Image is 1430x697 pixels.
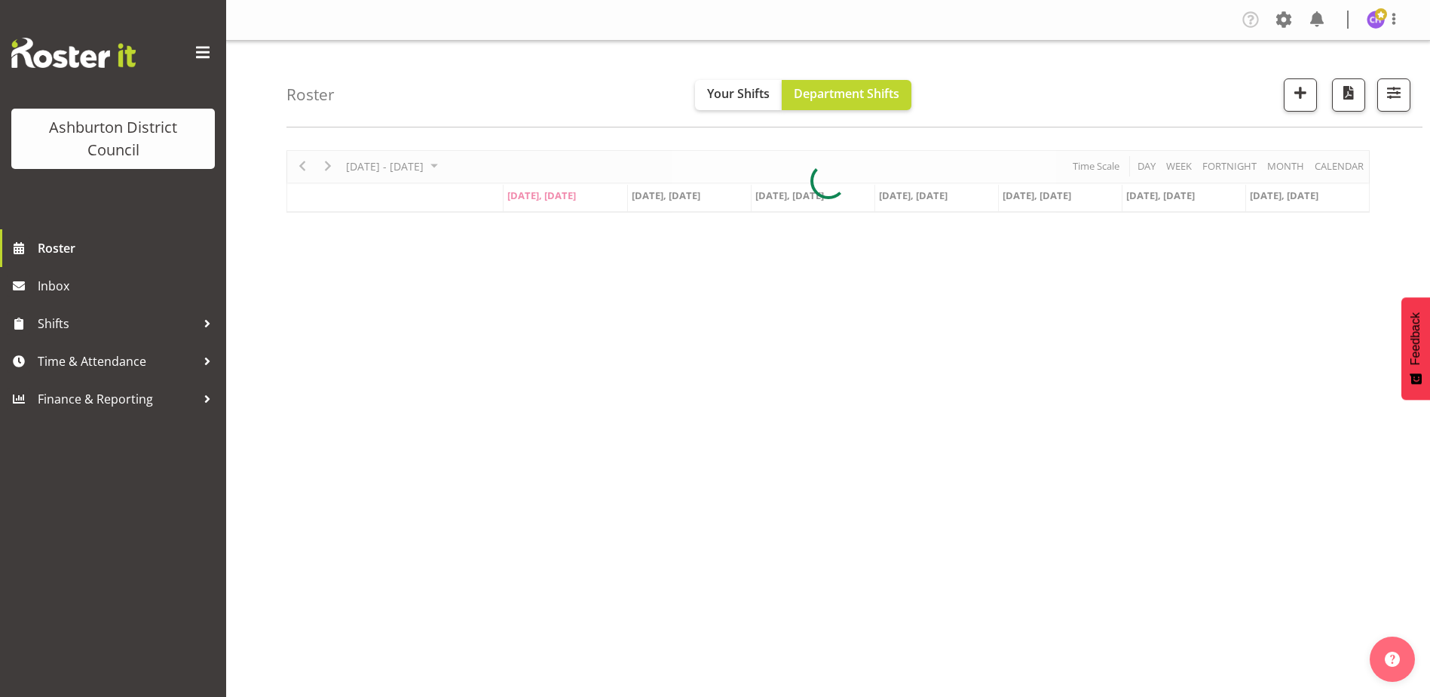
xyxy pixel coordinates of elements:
span: Inbox [38,275,219,297]
button: Download a PDF of the roster according to the set date range. [1332,78,1365,112]
span: Shifts [38,312,196,335]
button: Add a new shift [1284,78,1317,112]
img: chalotter-hydes5348.jpg [1367,11,1385,29]
div: Ashburton District Council [26,116,200,161]
span: Your Shifts [707,85,770,102]
span: Time & Attendance [38,350,196,373]
img: help-xxl-2.png [1385,652,1400,667]
span: Department Shifts [794,85,899,102]
h4: Roster [286,86,335,103]
button: Department Shifts [782,80,911,110]
span: Roster [38,237,219,259]
button: Your Shifts [695,80,782,110]
span: Feedback [1409,312,1422,365]
button: Feedback - Show survey [1401,297,1430,400]
button: Filter Shifts [1377,78,1410,112]
span: Finance & Reporting [38,388,196,410]
img: Rosterit website logo [11,38,136,68]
